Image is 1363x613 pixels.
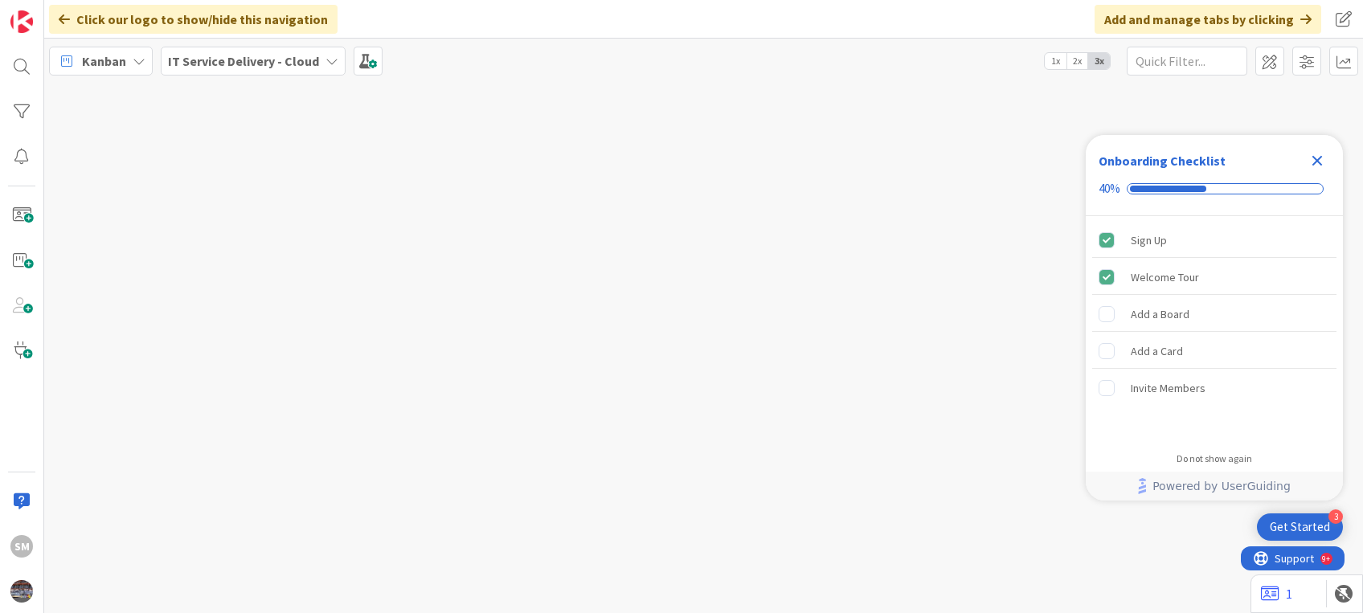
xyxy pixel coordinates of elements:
div: Close Checklist [1304,148,1330,174]
span: Kanban [82,51,126,71]
div: Click our logo to show/hide this navigation [49,5,338,34]
b: IT Service Delivery - Cloud [168,53,319,69]
div: Add a Board is incomplete. [1092,296,1336,332]
div: Get Started [1270,519,1330,535]
div: Checklist Container [1086,135,1343,501]
span: Powered by UserGuiding [1152,476,1291,496]
div: 3 [1328,509,1343,524]
a: 1 [1261,584,1292,603]
img: Visit kanbanzone.com [10,10,33,33]
div: Add a Card [1131,341,1183,361]
div: Footer [1086,472,1343,501]
div: Sign Up [1131,231,1167,250]
div: Add and manage tabs by clicking [1095,5,1321,34]
div: Welcome Tour [1131,268,1199,287]
input: Quick Filter... [1127,47,1247,76]
div: Invite Members is incomplete. [1092,370,1336,406]
div: Onboarding Checklist [1099,151,1226,170]
div: SM [10,535,33,558]
div: Add a Board [1131,304,1189,324]
span: 2x [1066,53,1088,69]
div: Checklist progress: 40% [1099,182,1330,196]
div: Invite Members [1131,378,1205,398]
span: Support [34,2,73,22]
div: Sign Up is complete. [1092,223,1336,258]
div: 9+ [81,6,89,19]
div: Checklist items [1086,216,1343,442]
div: 40% [1099,182,1120,196]
div: Welcome Tour is complete. [1092,260,1336,295]
span: 1x [1045,53,1066,69]
img: avatar [10,580,33,603]
div: Do not show again [1177,452,1252,465]
a: Powered by UserGuiding [1094,472,1335,501]
div: Add a Card is incomplete. [1092,333,1336,369]
div: Open Get Started checklist, remaining modules: 3 [1257,513,1343,541]
span: 3x [1088,53,1110,69]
